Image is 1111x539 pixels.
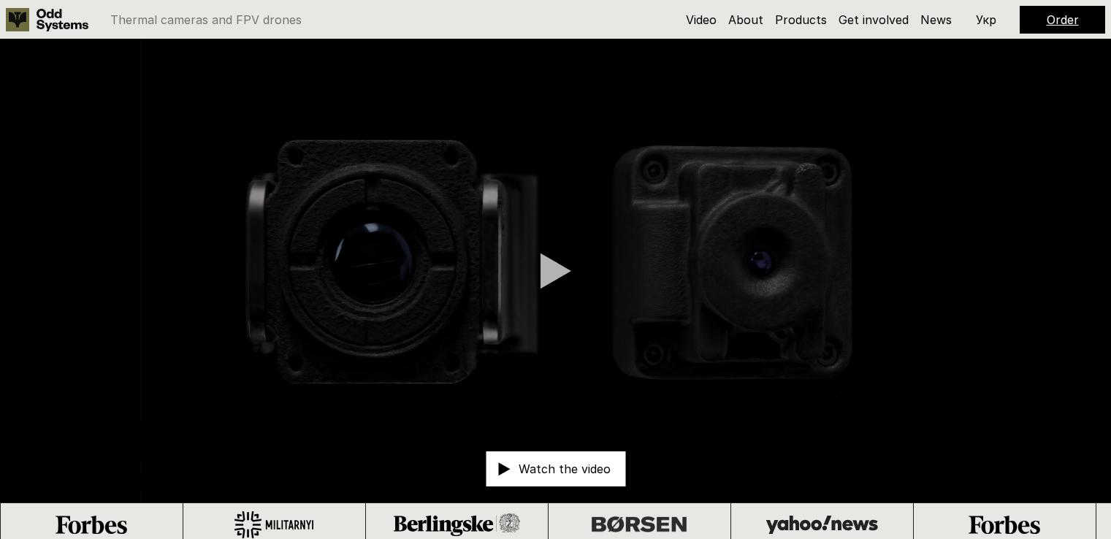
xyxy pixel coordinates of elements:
a: Products [775,12,827,27]
a: About [728,12,763,27]
a: Order [1047,12,1079,27]
p: Укр [976,14,996,26]
a: News [920,12,952,27]
p: Thermal cameras and FPV drones [110,14,302,26]
p: Watch the video [519,463,611,475]
a: Get involved [839,12,909,27]
a: Video [686,12,717,27]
